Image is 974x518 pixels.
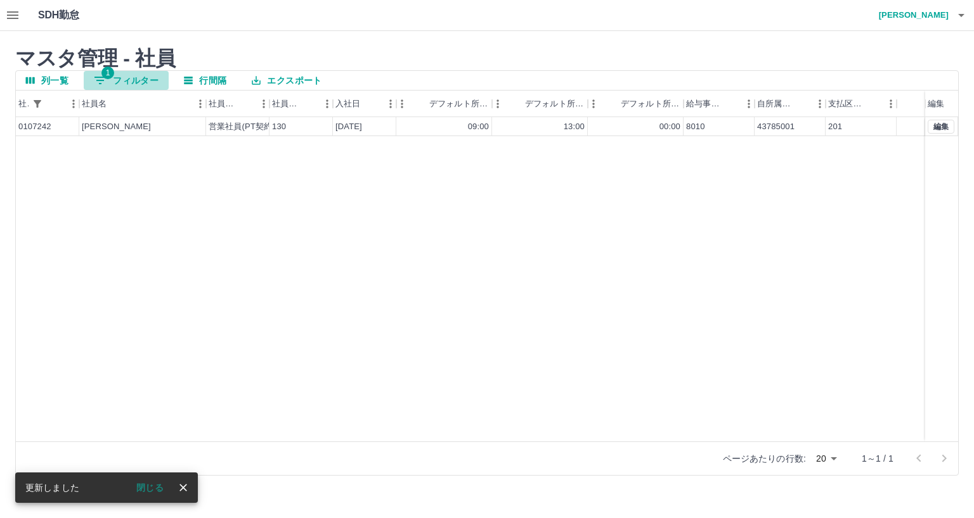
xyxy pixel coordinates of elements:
div: 社員区分 [206,91,269,117]
button: メニュー [739,94,758,113]
div: 130 [272,121,286,133]
button: フィルター表示 [29,95,46,113]
button: ソート [412,95,429,113]
button: 編集 [928,120,954,134]
button: ソート [507,95,525,113]
button: メニュー [318,94,337,113]
div: 社員区分コード [269,91,333,117]
div: 給与事業所コード [686,91,722,117]
p: ページあたりの行数: [723,452,806,465]
div: 編集 [925,91,958,117]
div: 社員番号 [18,91,29,117]
div: 0107242 [18,121,51,133]
button: ソート [360,95,378,113]
div: 自所属契約コード [757,91,793,117]
button: ソート [864,95,881,113]
button: エクスポート [242,71,332,90]
button: close [174,478,193,497]
div: 社員区分 [209,91,237,117]
button: 列選択 [16,71,79,90]
button: ソート [107,95,124,113]
div: 201 [828,121,842,133]
div: 支払区分コード [826,91,897,117]
h2: マスタ管理 - 社員 [15,46,959,70]
button: ソート [793,95,810,113]
button: メニュー [381,94,400,113]
div: 給与事業所コード [684,91,755,117]
button: 閉じる [126,478,174,497]
button: ソート [722,95,739,113]
div: 支払区分コード [828,91,864,117]
div: 09:00 [468,121,489,133]
button: メニュー [254,94,273,113]
div: デフォルト所定終業時刻 [492,91,588,117]
div: 自所属契約コード [755,91,826,117]
div: 1件のフィルターを適用中 [29,95,46,113]
div: デフォルト所定開始時刻 [396,91,492,117]
button: ソート [300,95,318,113]
div: 43785001 [757,121,795,133]
div: 社員番号 [16,91,79,117]
div: デフォルト所定休憩時間 [621,91,681,117]
button: ソート [46,95,64,113]
div: 社員名 [82,91,107,117]
div: デフォルト所定開始時刻 [429,91,490,117]
div: [PERSON_NAME] [82,121,151,133]
div: デフォルト所定終業時刻 [525,91,585,117]
div: 編集 [928,91,944,117]
div: [DATE] [335,121,362,133]
button: メニュー [64,94,83,113]
button: メニュー [191,94,210,113]
div: 更新しました [25,476,79,499]
span: 1 [101,66,114,79]
div: 13:00 [564,121,585,133]
button: メニュー [810,94,829,113]
div: 20 [811,450,841,468]
button: 行間隔 [174,71,237,90]
div: 8010 [686,121,705,133]
button: フィルター表示 [84,71,169,90]
button: ソート [237,95,254,113]
div: 00:00 [659,121,680,133]
button: メニュー [881,94,900,113]
div: 社員名 [79,91,206,117]
div: 営業社員(PT契約) [209,121,275,133]
button: ソート [603,95,621,113]
div: 入社日 [333,91,396,117]
div: デフォルト所定休憩時間 [588,91,684,117]
div: 入社日 [335,91,360,117]
p: 1～1 / 1 [862,452,893,465]
div: 社員区分コード [272,91,300,117]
